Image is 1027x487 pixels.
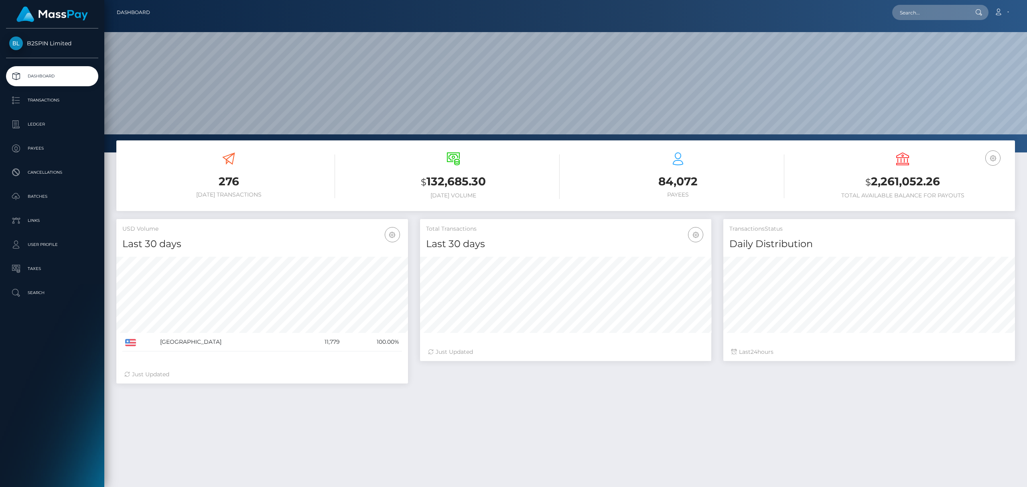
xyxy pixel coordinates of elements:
[428,348,704,356] div: Just Updated
[9,191,95,203] p: Batches
[6,235,98,255] a: User Profile
[298,333,343,351] td: 11,779
[124,370,400,379] div: Just Updated
[6,90,98,110] a: Transactions
[9,37,23,50] img: B2SPIN Limited
[122,174,335,189] h3: 276
[751,348,757,355] span: 24
[572,174,784,189] h3: 84,072
[729,237,1009,251] h4: Daily Distribution
[6,40,98,47] span: B2SPIN Limited
[9,118,95,130] p: Ledger
[9,215,95,227] p: Links
[6,114,98,134] a: Ledger
[9,287,95,299] p: Search
[347,192,560,199] h6: [DATE] Volume
[796,174,1009,190] h3: 2,261,052.26
[122,237,402,251] h4: Last 30 days
[6,283,98,303] a: Search
[122,191,335,198] h6: [DATE] Transactions
[347,174,560,190] h3: 132,685.30
[9,239,95,251] p: User Profile
[6,211,98,231] a: Links
[572,191,784,198] h6: Payees
[9,94,95,106] p: Transactions
[426,225,706,233] h5: Total Transactions
[16,6,88,22] img: MassPay Logo
[765,225,783,232] mh: Status
[157,333,299,351] td: [GEOGRAPHIC_DATA]
[426,237,706,251] h4: Last 30 days
[796,192,1009,199] h6: Total Available Balance for Payouts
[421,177,426,188] small: $
[6,66,98,86] a: Dashboard
[731,348,1007,356] div: Last hours
[9,166,95,179] p: Cancellations
[9,142,95,154] p: Payees
[9,263,95,275] p: Taxes
[125,339,136,346] img: US.png
[9,70,95,82] p: Dashboard
[6,187,98,207] a: Batches
[729,225,1009,233] h5: Transactions
[6,162,98,183] a: Cancellations
[865,177,871,188] small: $
[343,333,402,351] td: 100.00%
[892,5,968,20] input: Search...
[117,4,150,21] a: Dashboard
[6,138,98,158] a: Payees
[122,225,402,233] h5: USD Volume
[6,259,98,279] a: Taxes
